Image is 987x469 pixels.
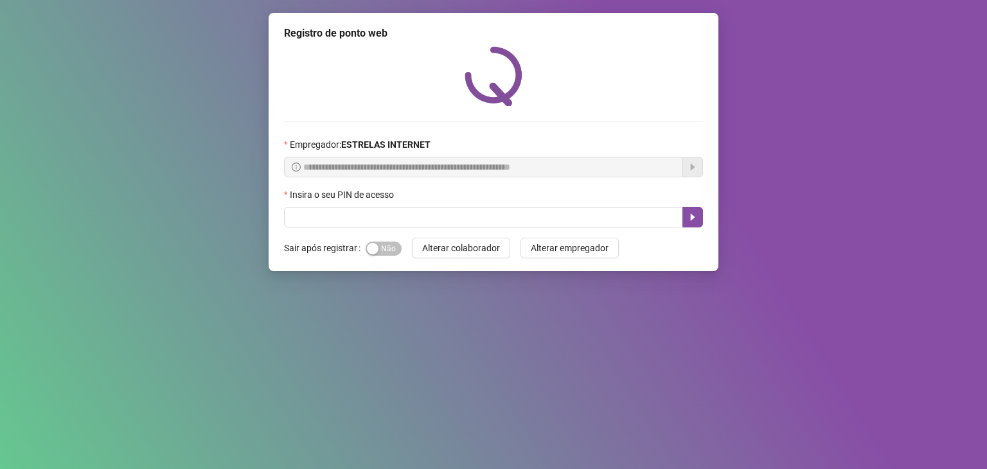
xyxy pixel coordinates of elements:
[341,139,431,150] strong: ESTRELAS INTERNET
[688,212,698,222] span: caret-right
[290,137,431,152] span: Empregador :
[284,238,366,258] label: Sair após registrar
[412,238,510,258] button: Alterar colaborador
[531,241,609,255] span: Alterar empregador
[284,26,703,41] div: Registro de ponto web
[422,241,500,255] span: Alterar colaborador
[465,46,522,106] img: QRPoint
[284,188,402,202] label: Insira o seu PIN de acesso
[292,163,301,172] span: info-circle
[520,238,619,258] button: Alterar empregador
